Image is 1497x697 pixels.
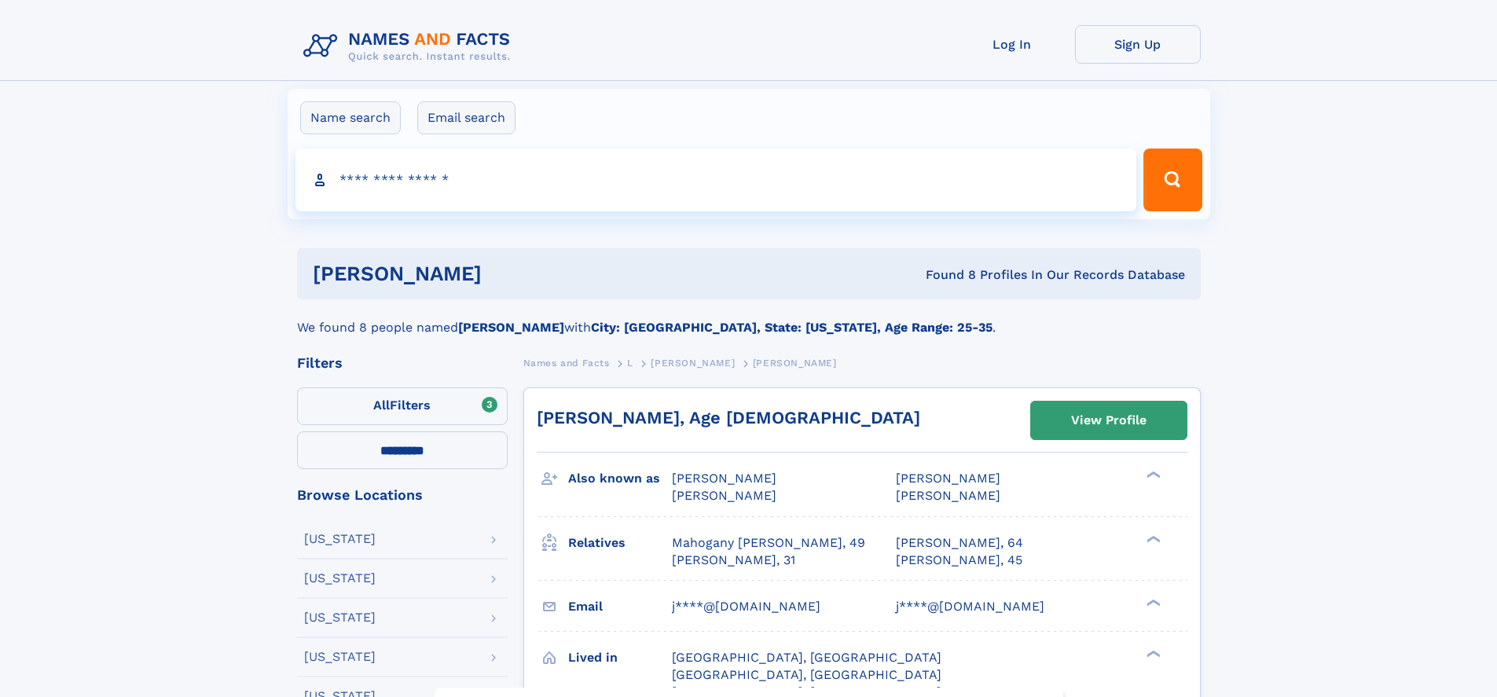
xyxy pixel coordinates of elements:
[1075,25,1201,64] a: Sign Up
[297,488,508,502] div: Browse Locations
[896,488,1000,503] span: [PERSON_NAME]
[304,572,376,585] div: [US_STATE]
[1031,402,1187,439] a: View Profile
[373,398,390,413] span: All
[627,353,633,372] a: L
[568,593,672,620] h3: Email
[672,552,795,569] a: [PERSON_NAME], 31
[1143,597,1161,607] div: ❯
[417,101,516,134] label: Email search
[591,320,992,335] b: City: [GEOGRAPHIC_DATA], State: [US_STATE], Age Range: 25-35
[949,25,1075,64] a: Log In
[896,471,1000,486] span: [PERSON_NAME]
[458,320,564,335] b: [PERSON_NAME]
[313,264,704,284] h1: [PERSON_NAME]
[297,387,508,425] label: Filters
[1143,149,1202,211] button: Search Button
[1071,402,1147,438] div: View Profile
[651,353,735,372] a: [PERSON_NAME]
[753,358,837,369] span: [PERSON_NAME]
[537,408,920,427] a: [PERSON_NAME], Age [DEMOGRAPHIC_DATA]
[672,650,941,665] span: [GEOGRAPHIC_DATA], [GEOGRAPHIC_DATA]
[295,149,1137,211] input: search input
[672,534,865,552] a: Mahogany [PERSON_NAME], 49
[896,534,1023,552] a: [PERSON_NAME], 64
[568,530,672,556] h3: Relatives
[651,358,735,369] span: [PERSON_NAME]
[672,488,776,503] span: [PERSON_NAME]
[304,611,376,624] div: [US_STATE]
[1143,534,1161,544] div: ❯
[297,299,1201,337] div: We found 8 people named with .
[627,358,633,369] span: L
[297,25,523,68] img: Logo Names and Facts
[1143,648,1161,658] div: ❯
[523,353,610,372] a: Names and Facts
[304,533,376,545] div: [US_STATE]
[300,101,401,134] label: Name search
[703,266,1185,284] div: Found 8 Profiles In Our Records Database
[672,667,941,682] span: [GEOGRAPHIC_DATA], [GEOGRAPHIC_DATA]
[896,552,1022,569] a: [PERSON_NAME], 45
[304,651,376,663] div: [US_STATE]
[1143,470,1161,480] div: ❯
[297,356,508,370] div: Filters
[568,644,672,671] h3: Lived in
[672,471,776,486] span: [PERSON_NAME]
[568,465,672,492] h3: Also known as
